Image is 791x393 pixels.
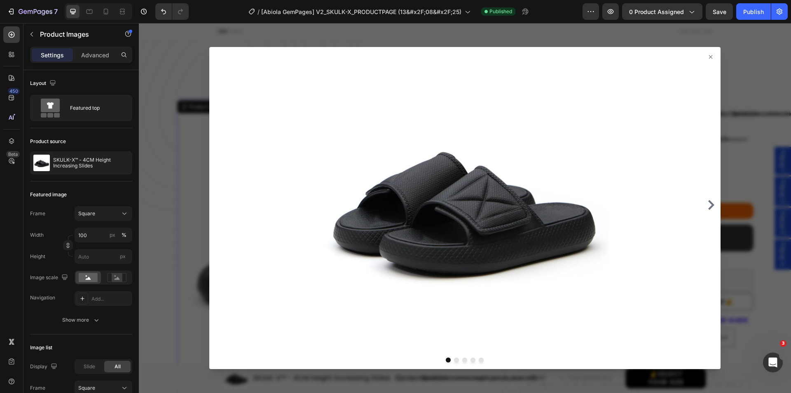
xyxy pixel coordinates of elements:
[340,334,345,339] button: Dot
[115,363,121,370] span: All
[75,228,132,242] input: px%
[122,231,126,239] div: %
[70,99,120,118] div: Featured top
[6,151,20,158] div: Beta
[743,7,764,16] div: Publish
[323,334,328,339] button: Dot
[30,361,59,372] div: Display
[119,230,129,240] button: px
[30,344,52,351] div: Image list
[713,8,726,15] span: Save
[30,272,70,283] div: Image scale
[110,231,115,239] div: px
[622,3,702,20] button: 0 product assigned
[567,177,577,187] button: Carousel Next Arrow
[30,313,132,327] button: Show more
[8,88,20,94] div: 450
[139,23,791,393] iframe: To enrich screen reader interactions, please activate Accessibility in Grammarly extension settings
[30,191,67,198] div: Featured image
[30,384,45,392] label: Frame
[780,340,786,347] span: 3
[40,29,110,39] p: Product Images
[315,334,320,339] button: Dot
[307,334,312,339] button: Dot
[81,51,109,59] p: Advanced
[41,51,64,59] p: Settings
[33,155,50,171] img: product feature img
[62,316,101,324] div: Show more
[30,231,44,239] label: Width
[54,7,58,16] p: 7
[155,3,189,20] div: Undo/Redo
[30,253,45,260] label: Height
[3,3,61,20] button: 7
[84,363,95,370] span: Slide
[30,78,58,89] div: Layout
[257,7,260,16] span: /
[30,294,55,301] div: Navigation
[763,353,783,372] iframe: Intercom live chat
[30,210,45,217] label: Frame
[30,138,66,145] div: Product source
[120,253,126,259] span: px
[78,384,95,392] span: Square
[91,295,130,303] div: Add...
[53,157,129,169] p: SKULK-X™ - 4CM Height Increasing Slides
[75,249,132,264] input: px
[108,230,117,240] button: %
[261,7,461,16] span: [Abiola GemPages] V2_SKULK-X_PRODUCTPAGE (13&#x2F;08&#x2F;25)
[332,334,337,339] button: Dot
[78,210,95,217] span: Square
[736,3,771,20] button: Publish
[75,206,132,221] button: Square
[706,3,733,20] button: Save
[629,7,684,16] span: 0 product assigned
[489,8,512,15] span: Published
